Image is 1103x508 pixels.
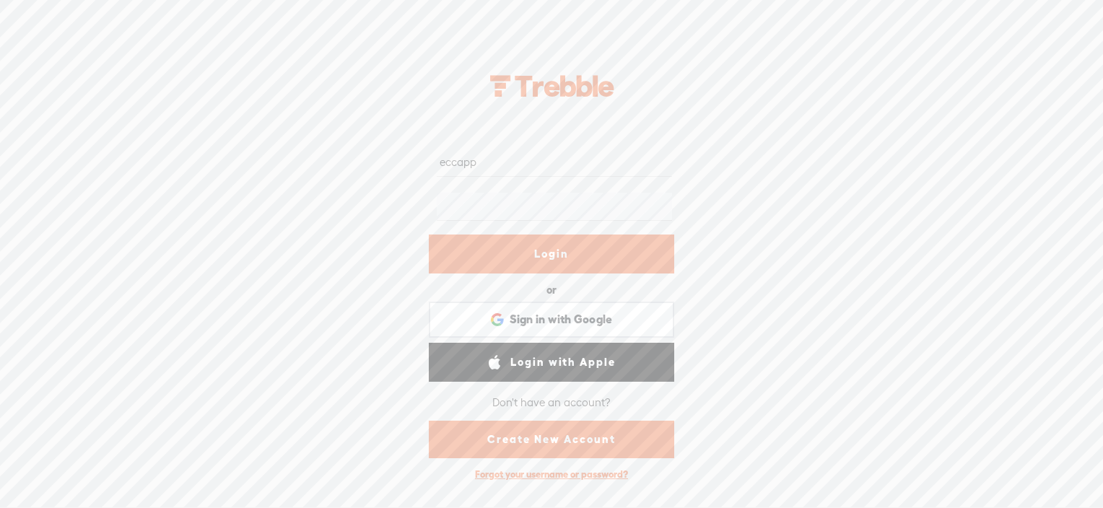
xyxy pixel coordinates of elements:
a: Create New Account [429,421,674,458]
a: Login [429,235,674,273]
div: Forgot your username or password? [468,461,635,488]
div: Sign in with Google [429,302,674,338]
span: Sign in with Google [510,312,613,327]
div: or [546,279,557,302]
input: Username [437,148,671,176]
a: Login with Apple [429,343,674,382]
div: Don't have an account? [492,387,611,418]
